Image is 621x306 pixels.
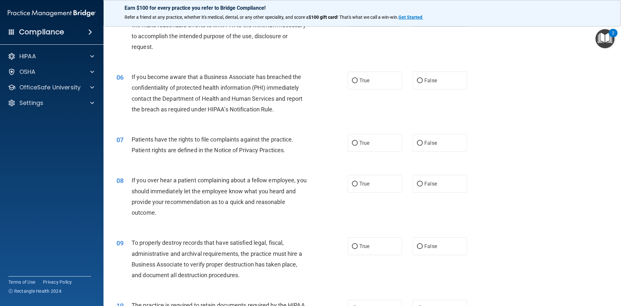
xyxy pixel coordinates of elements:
[417,141,423,146] input: False
[125,5,600,11] p: Earn $100 for every practice you refer to Bridge Compliance!
[417,244,423,249] input: False
[19,68,36,76] p: OSHA
[8,84,94,91] a: OfficeSafe University
[132,11,307,50] span: The Minimum Necessary Rule means that when disclosing PHI, you will make reasonable efforts to li...
[19,84,81,91] p: OfficeSafe University
[8,99,94,107] a: Settings
[8,7,96,20] img: PMB logo
[398,15,423,20] a: Get Started
[352,141,358,146] input: True
[116,177,124,185] span: 08
[359,77,369,84] span: True
[19,52,36,60] p: HIPAA
[116,74,124,81] span: 06
[424,181,437,187] span: False
[595,29,615,48] button: Open Resource Center, 2 new notifications
[132,239,302,278] span: To properly destroy records that have satisfied legal, fiscal, administrative and archival requir...
[352,244,358,249] input: True
[352,78,358,83] input: True
[19,99,43,107] p: Settings
[132,177,307,216] span: If you over hear a patient complaining about a fellow employee, you should immediately let the em...
[424,77,437,84] span: False
[352,182,358,187] input: True
[132,136,294,153] span: Patients have the rights to file complaints against the practice. Patient rights are defined in t...
[359,140,369,146] span: True
[359,181,369,187] span: True
[337,15,398,20] span: ! That's what we call a win-win.
[8,279,35,285] a: Terms of Use
[116,136,124,144] span: 07
[132,74,302,113] span: If you become aware that a Business Associate has breached the confidentiality of protected healt...
[8,52,94,60] a: HIPAA
[309,15,337,20] strong: $100 gift card
[8,68,94,76] a: OSHA
[359,243,369,249] span: True
[612,33,614,41] div: 2
[19,28,64,37] h4: Compliance
[417,182,423,187] input: False
[417,78,423,83] input: False
[398,15,422,20] strong: Get Started
[8,288,61,294] span: Ⓒ Rectangle Health 2024
[116,239,124,247] span: 09
[424,140,437,146] span: False
[125,15,309,20] span: Refer a friend at any practice, whether it's medical, dental, or any other speciality, and score a
[424,243,437,249] span: False
[43,279,72,285] a: Privacy Policy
